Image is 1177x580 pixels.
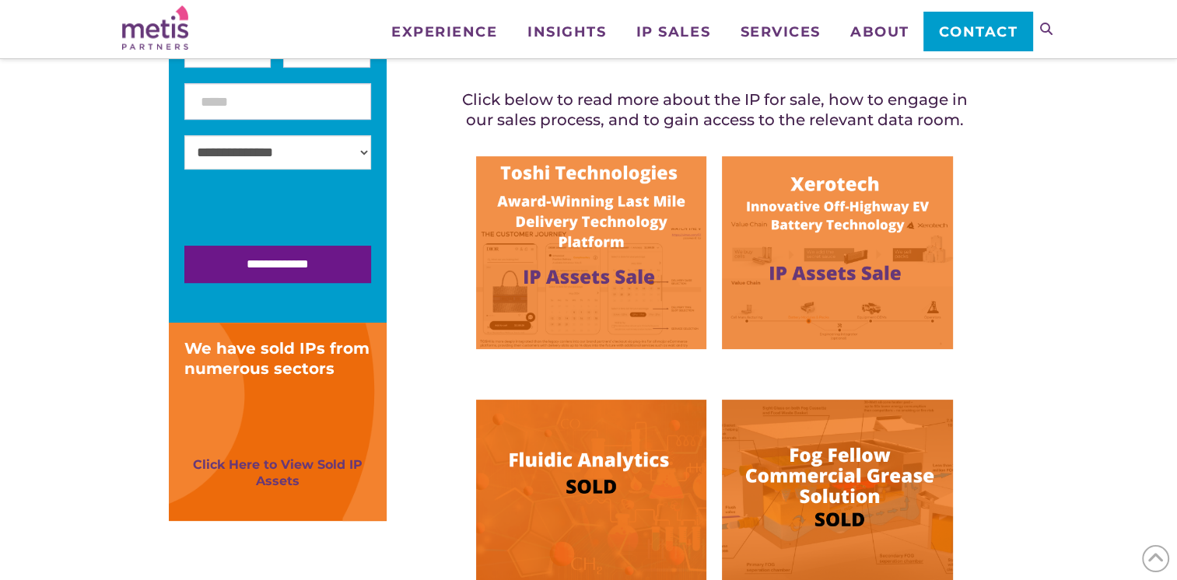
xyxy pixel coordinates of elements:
[1142,545,1169,572] span: Back to Top
[447,89,982,130] h4: Click below to read more about the IP for sale, how to engage in our sales process, and to gain a...
[740,25,820,39] span: Services
[184,185,421,246] iframe: reCAPTCHA
[391,25,497,39] span: Experience
[923,12,1032,51] a: Contact
[939,25,1018,39] span: Contact
[122,5,188,50] img: Metis Partners
[476,156,706,349] img: Image
[184,338,371,379] div: We have sold IPs from numerous sectors
[850,25,909,39] span: About
[636,25,710,39] span: IP Sales
[527,25,606,39] span: Insights
[722,156,952,349] img: Image
[193,457,363,488] a: Click Here to View Sold IP Assets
